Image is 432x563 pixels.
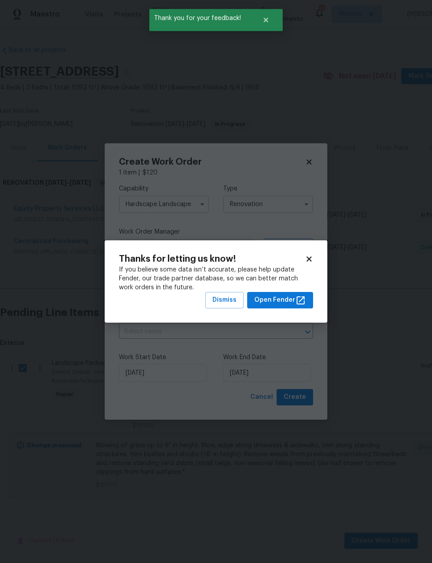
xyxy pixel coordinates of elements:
[251,11,281,29] button: Close
[247,292,313,308] button: Open Fender
[119,255,305,263] h2: Thanks for letting us know!
[119,265,313,292] div: If you believe some data isn’t accurate, please help update Fender, our trade partner database, s...
[254,295,306,306] span: Open Fender
[212,295,236,306] span: Dismiss
[149,9,251,28] span: Thank you for your feedback!
[205,292,244,308] button: Dismiss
